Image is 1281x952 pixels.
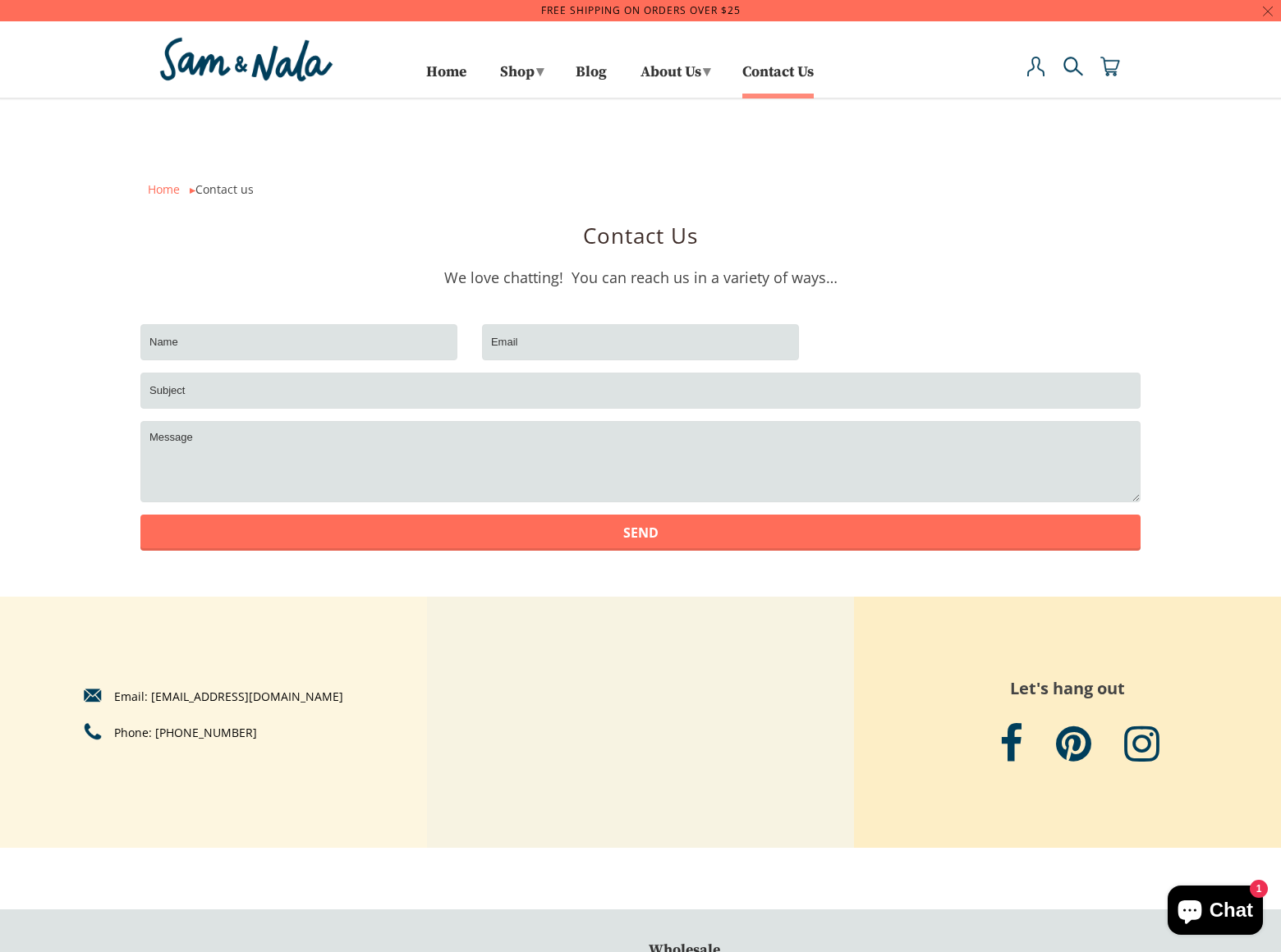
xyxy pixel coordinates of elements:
[1026,57,1046,76] img: user-icon
[1163,886,1268,939] inbox-online-store-chat: Shopify online store chat
[426,66,466,94] a: Home
[84,722,102,740] img: phone-icon
[1010,645,1125,715] span: Let's hang out
[576,66,607,94] a: Blog
[635,57,714,94] a: About Us▾
[703,62,710,81] span: ▾
[148,179,1133,199] div: Contact us
[84,686,102,704] img: email-icon
[742,66,814,94] a: Contact Us
[536,62,544,81] span: ▾
[148,181,180,197] a: Home
[494,57,548,94] a: Shop▾
[1063,57,1083,76] img: search-icon
[140,324,457,360] input: Name
[140,373,1141,409] input: Subject
[84,686,343,710] a: email-iconEmail: [EMAIL_ADDRESS][DOMAIN_NAME]
[482,324,799,360] input: Email
[1063,57,1083,94] a: Search
[84,722,343,746] a: phone-iconPhone: [PHONE_NUMBER]
[156,217,1125,252] h1: Contact us
[541,3,741,17] a: Free Shipping on orders over $25
[190,188,195,194] img: or.png
[140,515,1141,551] input: Send
[1026,57,1046,94] a: My Account
[156,34,337,85] img: Sam & Nala
[148,217,1133,291] p: We love chatting! You can reach us in a variety of ways…
[1100,57,1120,76] img: cart-icon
